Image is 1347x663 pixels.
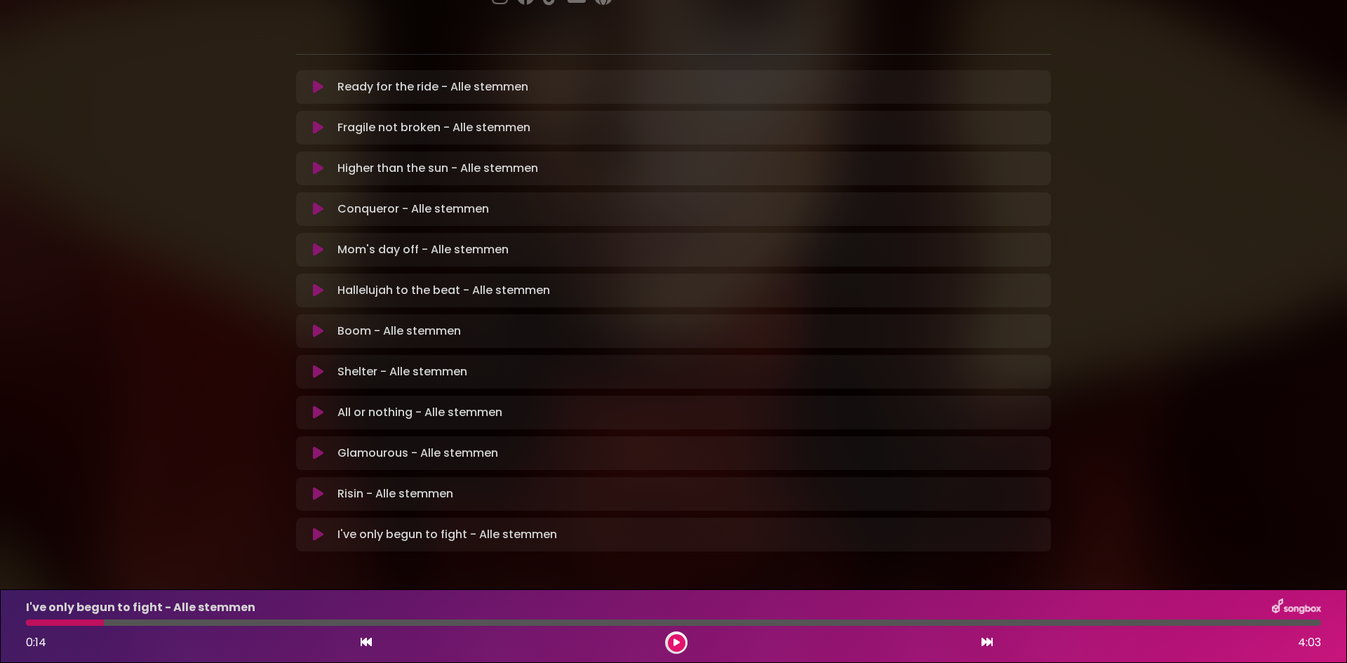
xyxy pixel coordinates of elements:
[337,79,528,95] p: Ready for the ride - Alle stemmen
[337,526,557,543] p: I've only begun to fight - Alle stemmen
[337,363,467,380] p: Shelter - Alle stemmen
[1272,598,1321,617] img: songbox-logo-white.png
[337,404,502,421] p: All or nothing - Alle stemmen
[337,241,509,258] p: Mom's day off - Alle stemmen
[337,282,550,299] p: Hallelujah to the beat - Alle stemmen
[337,119,530,136] p: Fragile not broken - Alle stemmen
[337,485,453,502] p: Risin - Alle stemmen
[337,160,538,177] p: Higher than the sun - Alle stemmen
[337,323,461,340] p: Boom - Alle stemmen
[337,201,489,217] p: Conqueror - Alle stemmen
[337,445,498,462] p: Glamourous - Alle stemmen
[26,599,255,616] p: I've only begun to fight - Alle stemmen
